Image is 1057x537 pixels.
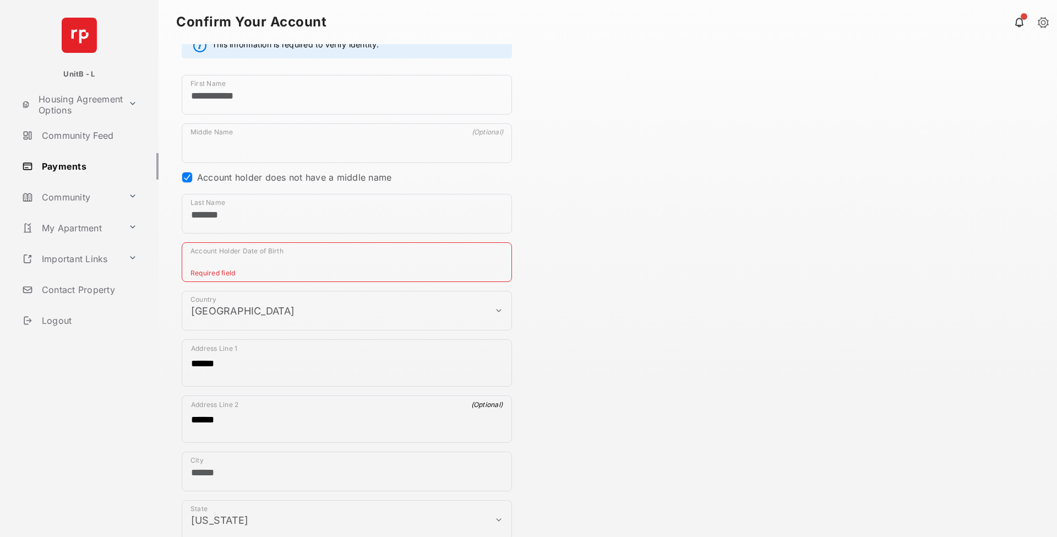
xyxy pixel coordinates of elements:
strong: Confirm Your Account [176,15,326,29]
p: UnitB - L [63,69,95,80]
div: payment_method_screening[postal_addresses][addressLine2] [182,395,512,443]
img: svg+xml;base64,PHN2ZyB4bWxucz0iaHR0cDovL3d3dy53My5vcmcvMjAwMC9zdmciIHdpZHRoPSI2NCIgaGVpZ2h0PSI2NC... [62,18,97,53]
div: payment_method_screening[postal_addresses][country] [182,291,512,330]
a: Logout [18,307,159,334]
span: This information is required to verify identity. [212,39,379,52]
a: Community [18,184,124,210]
a: Contact Property [18,276,159,303]
a: Community Feed [18,122,159,149]
div: payment_method_screening[postal_addresses][locality] [182,452,512,491]
a: My Apartment [18,215,124,241]
a: Payments [18,153,159,180]
label: Account holder does not have a middle name [197,172,391,183]
a: Important Links [18,246,124,272]
a: Housing Agreement Options [18,91,124,118]
div: payment_method_screening[postal_addresses][addressLine1] [182,339,512,387]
